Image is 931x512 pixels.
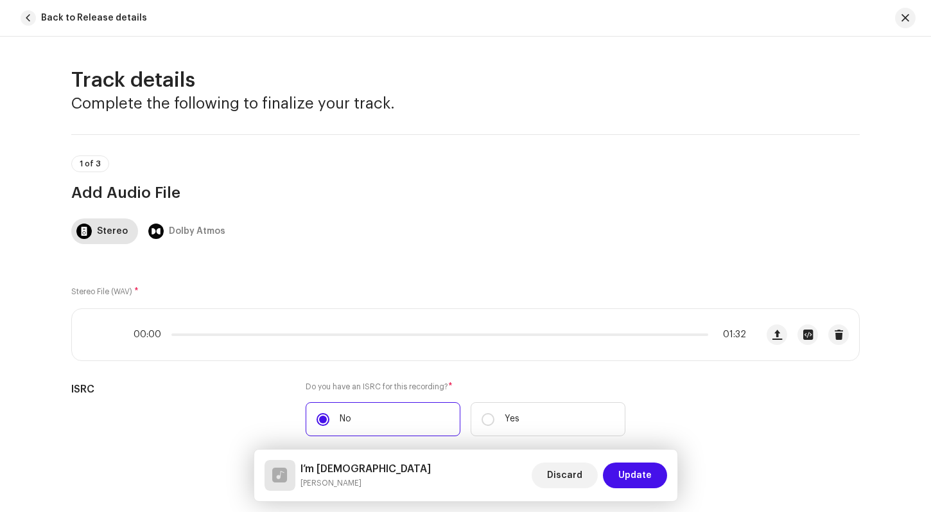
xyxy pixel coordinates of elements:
p: No [340,412,351,426]
h5: ISRC [71,382,285,397]
h3: Add Audio File [71,182,860,203]
p: Yes [505,412,519,426]
span: 01:32 [713,330,746,340]
label: Do you have an ISRC for this recording? [306,382,625,392]
h3: Complete the following to finalize your track. [71,93,860,114]
h2: Track details [71,67,860,93]
div: Dolby Atmos [169,218,225,244]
